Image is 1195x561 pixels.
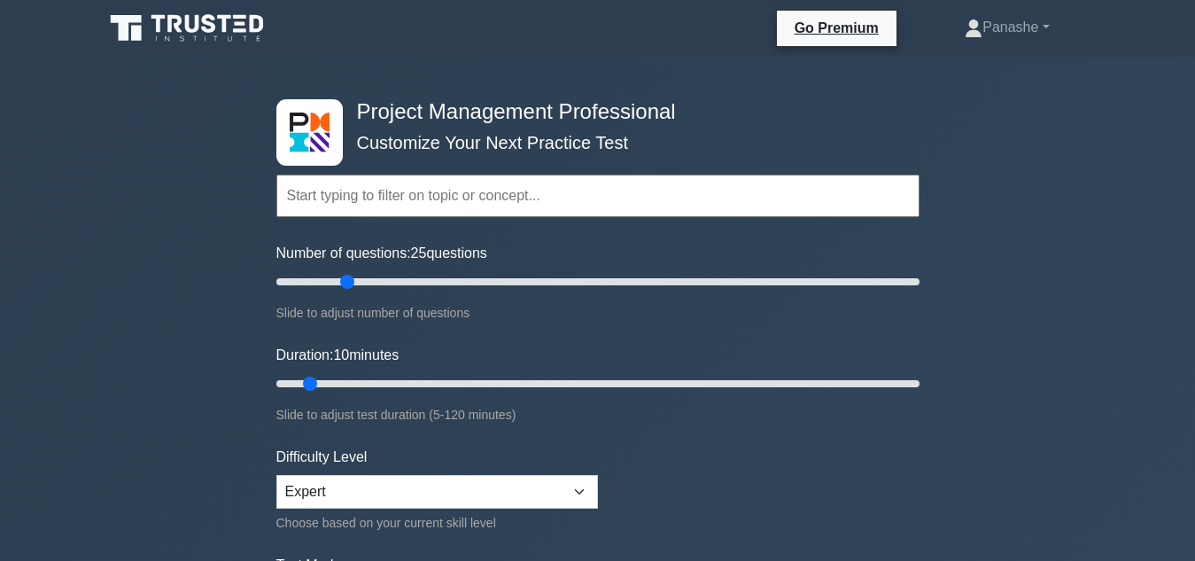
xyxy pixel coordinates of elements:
[276,404,920,425] div: Slide to adjust test duration (5-120 minutes)
[333,347,349,362] span: 10
[276,243,487,264] label: Number of questions: questions
[411,245,427,261] span: 25
[784,17,889,39] a: Go Premium
[276,302,920,323] div: Slide to adjust number of questions
[922,10,1091,45] a: Panashe
[276,512,598,534] div: Choose based on your current skill level
[276,175,920,217] input: Start typing to filter on topic or concept...
[350,99,833,125] h4: Project Management Professional
[276,345,400,366] label: Duration: minutes
[276,447,368,468] label: Difficulty Level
